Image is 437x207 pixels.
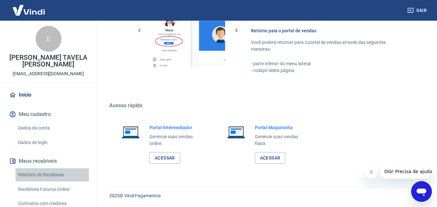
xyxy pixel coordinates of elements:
[406,5,429,16] button: Sair
[16,121,89,135] a: Dados da conta
[13,70,84,77] p: [EMAIL_ADDRESS][DOMAIN_NAME]
[149,124,203,131] h6: Portal Intermediador
[255,133,309,147] p: Gerencie suas vendas física.
[109,102,421,109] h5: Acesso rápido
[8,0,50,20] img: Vindi
[380,164,432,179] iframe: Mensagem da empresa
[109,192,421,199] p: 2025 ©
[5,54,92,68] p: [PERSON_NAME] TAVELA [PERSON_NAME]
[8,88,89,102] a: Início
[149,133,203,147] p: Gerencie suas vendas online.
[16,183,89,196] a: Recebíveis Futuros Online
[251,67,406,74] p: - rodapé desta página
[251,39,406,53] p: Você poderá retornar para o portal de vendas através das seguintes maneiras:
[251,60,406,67] p: - parte inferior do menu lateral
[36,26,61,52] div: E
[251,27,406,34] h6: Retorne para o portal de vendas
[223,124,250,140] img: Imagem de um notebook aberto
[365,166,378,179] iframe: Fechar mensagem
[149,152,180,164] a: Acessar
[255,124,309,131] h6: Portal Maquininha
[411,181,432,202] iframe: Botão para abrir a janela de mensagens
[117,124,144,140] img: Imagem de um notebook aberto
[124,193,161,198] a: Vindi Pagamentos
[8,107,89,121] button: Meu cadastro
[8,154,89,168] button: Meus recebíveis
[16,168,89,181] a: Relatório de Recebíveis
[4,5,54,10] span: Olá! Precisa de ajuda?
[255,152,286,164] a: Acessar
[16,136,89,149] a: Dados de login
